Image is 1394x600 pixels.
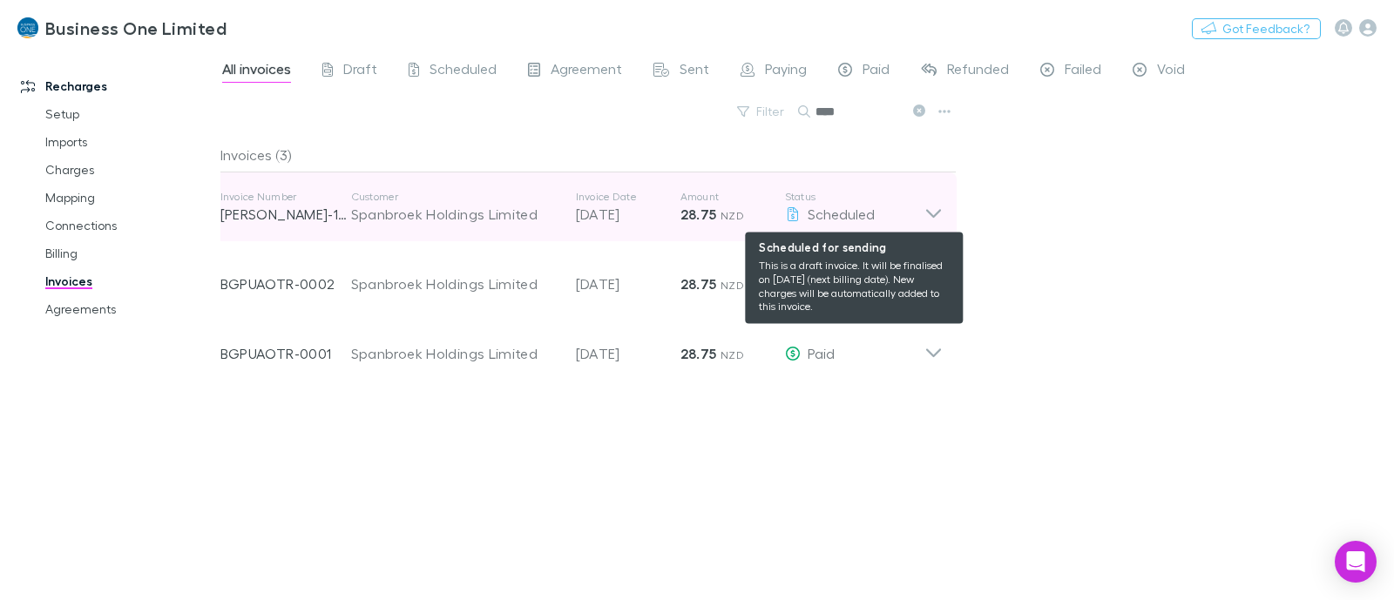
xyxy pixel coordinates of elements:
div: BGPUAOTR-0001Spanbroek Holdings Limited[DATE]28.75 NZDPaid [206,312,957,381]
p: [DATE] [576,273,680,294]
a: Imports [28,128,233,156]
div: Spanbroek Holdings Limited [351,273,558,294]
h3: Business One Limited [45,17,227,38]
span: NZD [721,209,744,222]
a: Agreements [28,295,233,323]
span: Draft [343,60,377,83]
span: Paid [863,60,890,83]
p: Status [785,190,924,204]
p: Invoice Number [220,190,351,204]
span: Agreement [551,60,622,83]
a: Billing [28,239,233,267]
img: Business One Limited's Logo [17,17,38,38]
p: Amount [680,190,785,204]
a: Business One Limited [7,7,237,49]
p: [PERSON_NAME]-1143 [220,204,351,225]
a: Connections [28,212,233,239]
a: Recharges [3,72,233,100]
strong: 28.75 [680,275,717,293]
span: Scheduled [430,60,497,83]
div: Spanbroek Holdings Limited [351,204,558,225]
span: Void [1157,60,1185,83]
p: BGPUAOTR-0002 [220,273,351,294]
span: Failed [1065,60,1101,83]
p: Customer [351,190,558,204]
span: All invoices [222,60,291,83]
div: Invoice Number[PERSON_NAME]-1143CustomerSpanbroek Holdings LimitedInvoice Date[DATE]Amount28.75 N... [206,172,957,242]
p: BGPUAOTR-0001 [220,343,351,364]
div: BGPUAOTR-0002Spanbroek Holdings Limited[DATE]28.75 NZDPaid [206,242,957,312]
span: Paid [808,345,835,361]
p: Invoice Date [576,190,680,204]
p: [DATE] [576,204,680,225]
span: NZD [721,279,744,292]
div: Spanbroek Holdings Limited [351,343,558,364]
strong: 28.75 [680,206,717,223]
p: [DATE] [576,343,680,364]
span: Refunded [947,60,1009,83]
a: Charges [28,156,233,184]
span: Paid [808,275,835,292]
span: Paying [765,60,807,83]
strong: 28.75 [680,345,717,362]
a: Setup [28,100,233,128]
button: Got Feedback? [1192,18,1321,39]
a: Invoices [28,267,233,295]
a: Mapping [28,184,233,212]
span: Sent [680,60,709,83]
div: Open Intercom Messenger [1335,541,1377,583]
span: NZD [721,348,744,361]
span: Scheduled [808,206,875,222]
button: Filter [728,101,795,122]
